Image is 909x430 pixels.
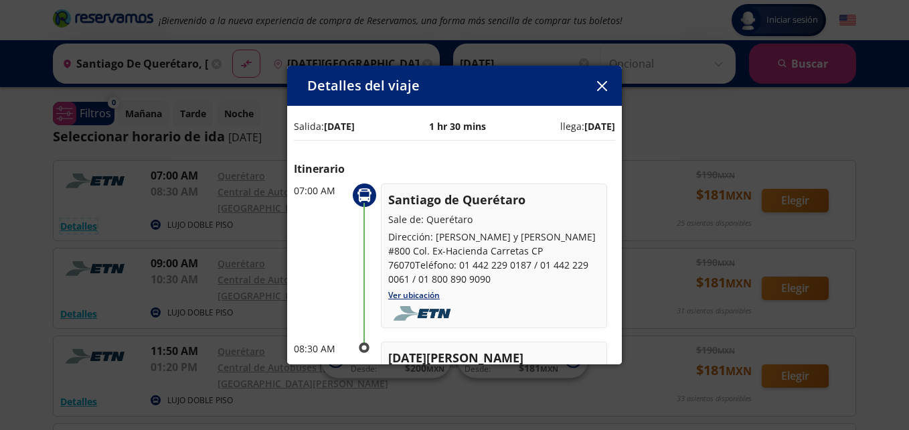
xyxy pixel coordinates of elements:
p: Sale de: Querétaro [388,212,600,226]
p: 1 hr 30 mins [429,119,486,133]
p: Dirección: [PERSON_NAME] y [PERSON_NAME] #800 Col. Ex-Hacienda Carretas CP 76070Teléfono: 01 442 ... [388,230,600,286]
p: llega: [560,119,615,133]
a: Ver ubicación [388,289,440,301]
b: [DATE] [584,120,615,133]
p: Santiago de Querétaro [388,191,600,209]
p: Itinerario [294,161,615,177]
b: [DATE] [324,120,355,133]
img: foobar2.png [388,306,460,321]
p: Detalles del viaje [307,76,420,96]
p: [DATE][PERSON_NAME] [388,349,600,367]
p: Salida: [294,119,355,133]
p: 07:00 AM [294,184,347,198]
p: 08:30 AM [294,342,347,356]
